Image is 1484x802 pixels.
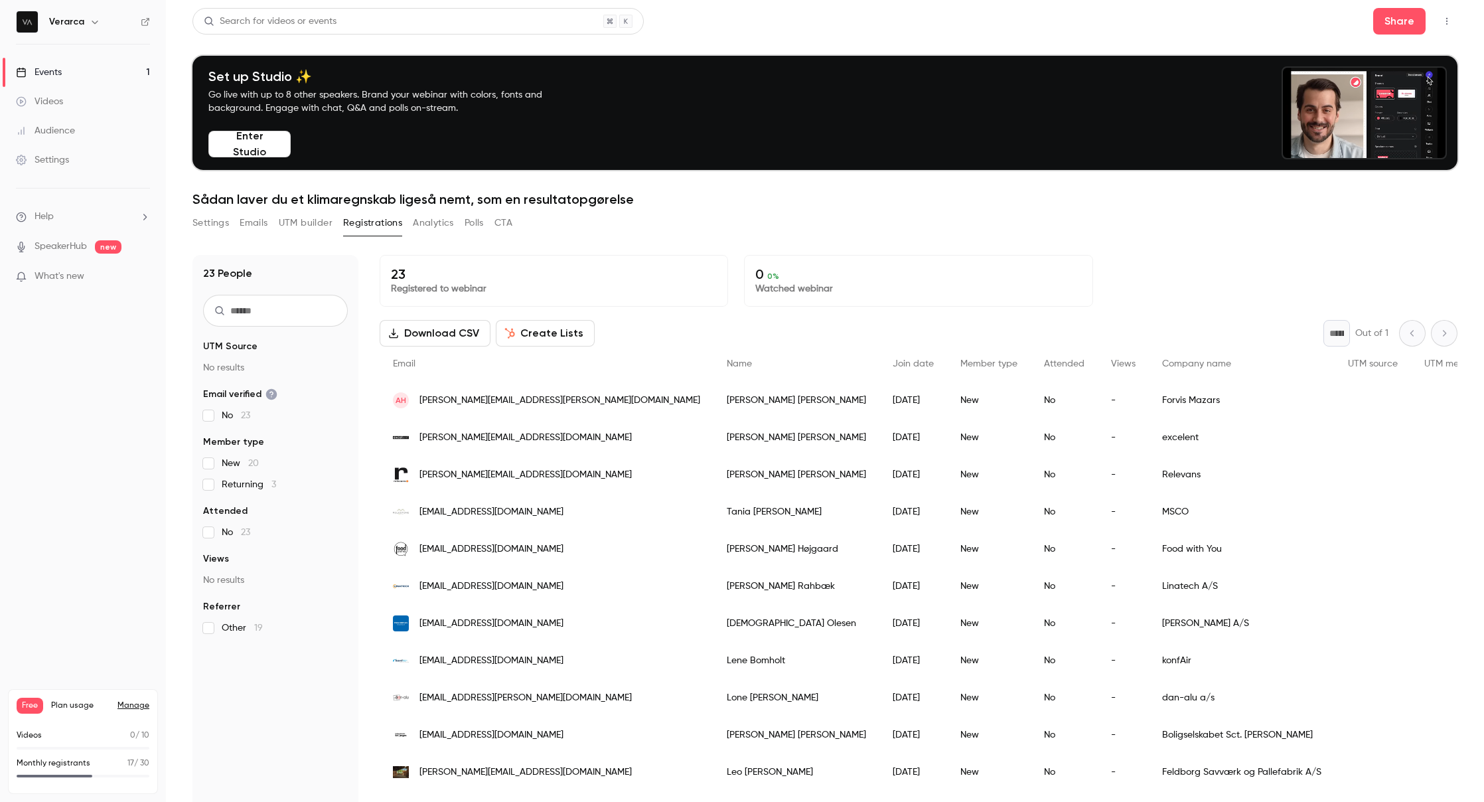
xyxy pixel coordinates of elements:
[393,541,409,557] img: foodwithyou.com
[393,359,415,368] span: Email
[947,642,1031,679] div: New
[1149,568,1335,605] div: Linatech A/S
[713,419,879,456] div: [PERSON_NAME] [PERSON_NAME]
[419,542,563,556] span: [EMAIL_ADDRESS][DOMAIN_NAME]
[1111,359,1136,368] span: Views
[393,467,409,483] img: relevans.dk
[208,88,573,115] p: Go live with up to 8 other speakers. Brand your webinar with colors, fonts and background. Engage...
[241,528,250,537] span: 23
[222,478,276,491] span: Returning
[879,716,947,754] div: [DATE]
[17,698,43,714] span: Free
[879,456,947,493] div: [DATE]
[203,340,258,353] span: UTM Source
[1044,359,1084,368] span: Attended
[35,270,84,283] span: What's new
[713,605,879,642] div: [DEMOGRAPHIC_DATA] Olesen
[1098,754,1149,791] div: -
[1098,382,1149,419] div: -
[947,530,1031,568] div: New
[419,617,563,631] span: [EMAIL_ADDRESS][DOMAIN_NAME]
[1031,568,1098,605] div: No
[713,679,879,716] div: Lone [PERSON_NAME]
[240,212,267,234] button: Emails
[419,431,632,445] span: [PERSON_NAME][EMAIL_ADDRESS][DOMAIN_NAME]
[248,459,259,468] span: 20
[755,266,1081,282] p: 0
[1149,493,1335,530] div: MSCO
[1031,493,1098,530] div: No
[1149,605,1335,642] div: [PERSON_NAME] A/S
[393,430,409,445] img: excelent.dk
[413,212,454,234] button: Analytics
[203,266,252,281] h1: 23 People
[879,679,947,716] div: [DATE]
[1098,530,1149,568] div: -
[222,526,250,539] span: No
[130,730,149,742] p: / 10
[203,600,240,613] span: Referrer
[879,382,947,419] div: [DATE]
[130,732,135,740] span: 0
[879,419,947,456] div: [DATE]
[947,493,1031,530] div: New
[1031,716,1098,754] div: No
[1373,8,1426,35] button: Share
[117,700,149,711] a: Manage
[1098,679,1149,716] div: -
[35,210,54,224] span: Help
[134,271,150,283] iframe: Noticeable Trigger
[947,605,1031,642] div: New
[1031,419,1098,456] div: No
[208,131,291,157] button: Enter Studio
[1149,754,1335,791] div: Feldborg Savværk og Pallefabrik A/S
[713,716,879,754] div: [PERSON_NAME] [PERSON_NAME]
[1149,642,1335,679] div: konfAir
[419,580,563,594] span: [EMAIL_ADDRESS][DOMAIN_NAME]
[1355,327,1388,340] p: Out of 1
[95,240,121,254] span: new
[1098,642,1149,679] div: -
[419,654,563,668] span: [EMAIL_ADDRESS][DOMAIN_NAME]
[391,282,717,295] p: Registered to webinar
[208,68,573,84] h4: Set up Studio ✨
[713,754,879,791] div: Leo [PERSON_NAME]
[192,212,229,234] button: Settings
[203,574,348,587] p: No results
[393,615,409,631] img: tarp.dk
[713,493,879,530] div: Tania [PERSON_NAME]
[494,212,512,234] button: CTA
[879,754,947,791] div: [DATE]
[17,11,38,33] img: Verarca
[16,66,62,79] div: Events
[393,653,409,669] img: konfair.dk
[879,642,947,679] div: [DATE]
[879,530,947,568] div: [DATE]
[1149,679,1335,716] div: dan-alu a/s
[1098,716,1149,754] div: -
[879,605,947,642] div: [DATE]
[254,623,263,633] span: 19
[16,124,75,137] div: Audience
[419,728,563,742] span: [EMAIL_ADDRESS][DOMAIN_NAME]
[393,727,409,743] img: bsjviborg.dk
[16,153,69,167] div: Settings
[203,436,264,449] span: Member type
[396,394,406,406] span: AH
[203,340,348,635] section: facet-groups
[1149,456,1335,493] div: Relevans
[947,456,1031,493] div: New
[419,394,700,408] span: [PERSON_NAME][EMAIL_ADDRESS][PERSON_NAME][DOMAIN_NAME]
[222,621,263,635] span: Other
[879,493,947,530] div: [DATE]
[960,359,1017,368] span: Member type
[879,568,947,605] div: [DATE]
[1348,359,1398,368] span: UTM source
[16,95,63,108] div: Videos
[222,457,259,470] span: New
[947,716,1031,754] div: New
[1031,530,1098,568] div: No
[393,578,409,594] img: linatech.dk
[713,530,879,568] div: [PERSON_NAME] Højgaard
[203,361,348,374] p: No results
